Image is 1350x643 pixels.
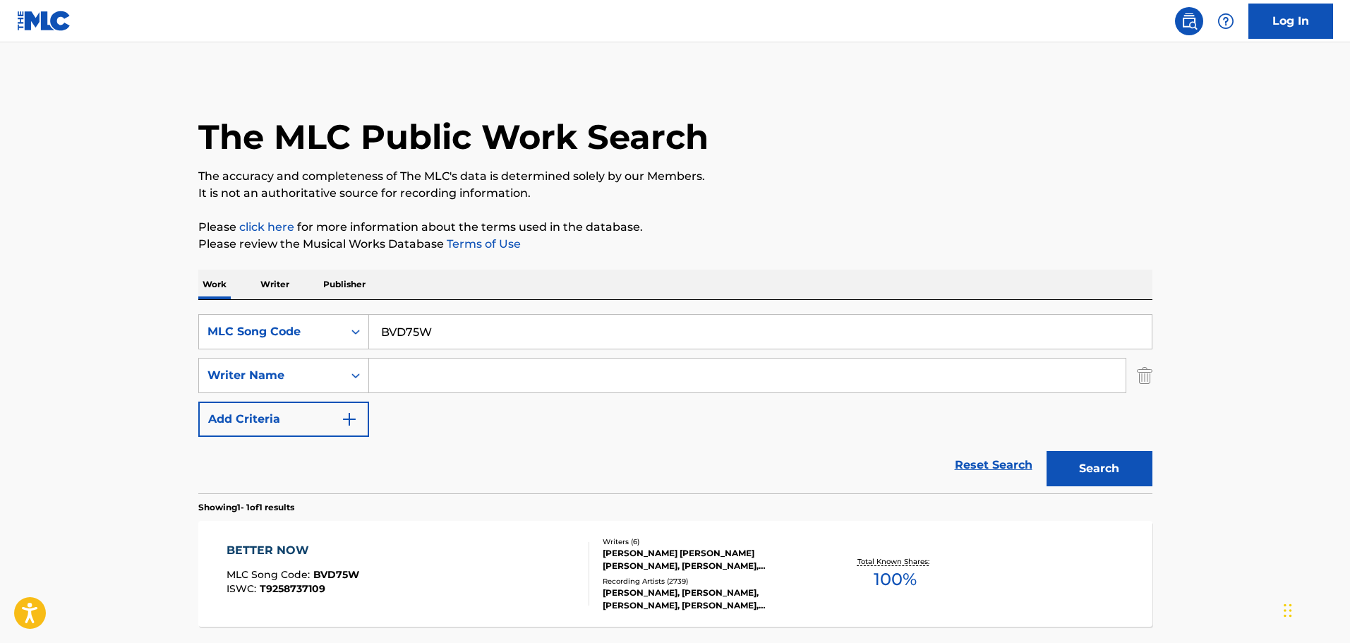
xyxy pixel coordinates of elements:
img: Delete Criterion [1137,358,1152,393]
div: [PERSON_NAME], [PERSON_NAME], [PERSON_NAME], [PERSON_NAME], [PERSON_NAME] [603,587,816,612]
p: Please for more information about the terms used in the database. [198,219,1152,236]
div: Writer Name [207,367,335,384]
p: Publisher [319,270,370,299]
img: search [1181,13,1198,30]
a: Terms of Use [444,237,521,251]
p: The accuracy and completeness of The MLC's data is determined solely by our Members. [198,168,1152,185]
div: Recording Artists ( 2739 ) [603,576,816,587]
p: Writer [256,270,294,299]
div: [PERSON_NAME] [PERSON_NAME] [PERSON_NAME], [PERSON_NAME], [PERSON_NAME], [PERSON_NAME] [PERSON_NAME] [603,547,816,572]
a: Public Search [1175,7,1203,35]
span: BVD75W [313,568,359,581]
a: BETTER NOWMLC Song Code:BVD75WISWC:T9258737109Writers (6)[PERSON_NAME] [PERSON_NAME] [PERSON_NAME... [198,521,1152,627]
img: 9d2ae6d4665cec9f34b9.svg [341,411,358,428]
span: MLC Song Code : [227,568,313,581]
div: Drag [1284,589,1292,632]
span: ISWC : [227,582,260,595]
button: Search [1047,451,1152,486]
iframe: Chat Widget [1279,575,1350,643]
a: Log In [1248,4,1333,39]
a: Reset Search [948,450,1039,481]
h1: The MLC Public Work Search [198,116,709,158]
p: It is not an authoritative source for recording information. [198,185,1152,202]
p: Please review the Musical Works Database [198,236,1152,253]
img: MLC Logo [17,11,71,31]
form: Search Form [198,314,1152,493]
div: MLC Song Code [207,323,335,340]
div: Writers ( 6 ) [603,536,816,547]
p: Total Known Shares: [857,556,933,567]
span: T9258737109 [260,582,325,595]
div: Help [1212,7,1240,35]
p: Showing 1 - 1 of 1 results [198,501,294,514]
div: BETTER NOW [227,542,359,559]
p: Work [198,270,231,299]
img: help [1217,13,1234,30]
span: 100 % [874,567,917,592]
a: click here [239,220,294,234]
button: Add Criteria [198,402,369,437]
